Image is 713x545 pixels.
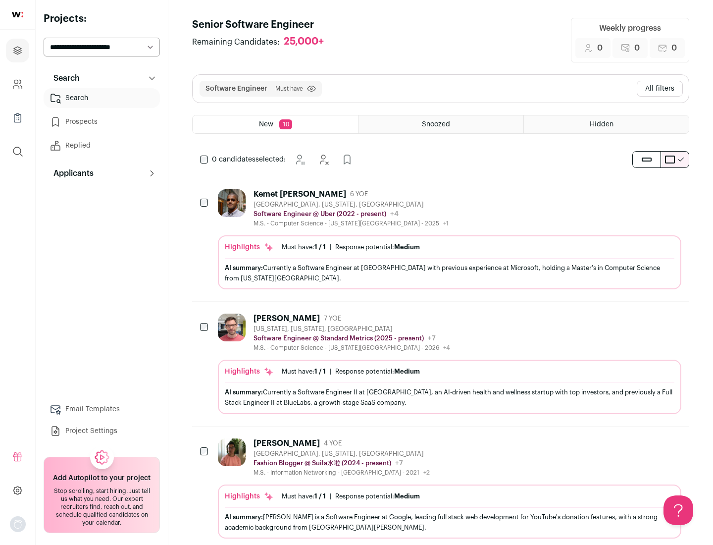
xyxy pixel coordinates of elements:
img: 0fb184815f518ed3bcaf4f46c87e3bafcb34ea1ec747045ab451f3ffb05d485a [218,314,246,341]
button: All filters [637,81,683,97]
h1: Senior Software Engineer [192,18,334,32]
span: 0 [634,42,640,54]
span: Hidden [590,121,613,128]
div: Weekly progress [599,22,661,34]
div: Currently a Software Engineer II at [GEOGRAPHIC_DATA], an AI-driven health and wellness startup w... [225,387,674,408]
p: Software Engineer @ Uber (2022 - present) [254,210,386,218]
span: AI summary: [225,389,263,395]
div: Response potential: [335,243,420,251]
h2: Projects: [44,12,160,26]
span: Medium [394,368,420,375]
span: +2 [423,470,430,476]
div: 25,000+ [284,36,324,48]
a: Prospects [44,112,160,132]
div: [PERSON_NAME] [254,314,320,324]
span: New [259,121,273,128]
span: +7 [395,460,403,467]
div: M.S. - Information Networking - [GEOGRAPHIC_DATA] - 2021 [254,469,430,477]
a: Project Settings [44,421,160,441]
a: [PERSON_NAME] 4 YOE [GEOGRAPHIC_DATA], [US_STATE], [GEOGRAPHIC_DATA] Fashion Blogger @ Suila水啦 (2... [218,438,681,539]
div: [GEOGRAPHIC_DATA], [US_STATE], [GEOGRAPHIC_DATA] [254,450,430,458]
div: Highlights [225,491,274,501]
div: [US_STATE], [US_STATE], [GEOGRAPHIC_DATA] [254,325,450,333]
span: selected: [212,155,286,164]
div: [PERSON_NAME] [254,438,320,448]
button: Add to Prospects [337,150,357,169]
div: Must have: [282,368,326,376]
img: 322c244f3187aa81024ea13e08450523775794405435f85740c15dbe0cd0baab.jpg [218,438,246,466]
div: Currently a Software Engineer at [GEOGRAPHIC_DATA] with previous experience at Microsoft, holding... [225,263,674,283]
div: Must have: [282,243,326,251]
span: +1 [443,220,449,226]
iframe: Help Scout Beacon - Open [663,495,693,525]
span: AI summary: [225,265,263,271]
a: Snoozed [358,115,523,133]
span: AI summary: [225,514,263,520]
p: Applicants [48,167,94,179]
span: 4 YOE [324,439,342,447]
a: Search [44,88,160,108]
button: Hide [313,150,333,169]
span: +4 [443,345,450,351]
div: M.S. - Computer Science - [US_STATE][GEOGRAPHIC_DATA] - 2026 [254,344,450,352]
span: 1 / 1 [314,368,326,375]
span: 10 [279,119,292,129]
a: Replied [44,136,160,156]
a: Hidden [524,115,689,133]
span: +7 [428,335,436,342]
img: 1d26598260d5d9f7a69202d59cf331847448e6cffe37083edaed4f8fc8795bfe [218,189,246,217]
span: 1 / 1 [314,493,326,499]
ul: | [282,368,420,376]
div: Response potential: [335,492,420,500]
div: Highlights [225,242,274,252]
a: [PERSON_NAME] 7 YOE [US_STATE], [US_STATE], [GEOGRAPHIC_DATA] Software Engineer @ Standard Metric... [218,314,681,414]
div: Stop scrolling, start hiring. Just tell us what you need. Our expert recruiters find, reach out, ... [50,487,153,527]
button: Open dropdown [10,516,26,532]
span: Remaining Candidates: [192,36,280,48]
span: +4 [390,211,399,218]
a: Add Autopilot to your project Stop scrolling, start hiring. Just tell us what you need. Our exper... [44,457,160,533]
span: Snoozed [422,121,450,128]
p: Software Engineer @ Standard Metrics (2025 - present) [254,334,424,342]
div: Highlights [225,367,274,377]
span: 0 candidates [212,156,255,163]
ul: | [282,243,420,251]
span: 1 / 1 [314,244,326,250]
div: [PERSON_NAME] is a Software Engineer at Google, leading full stack web development for YouTube's ... [225,512,674,533]
h2: Add Autopilot to your project [53,473,151,483]
a: Company Lists [6,106,29,130]
button: Search [44,68,160,88]
p: Search [48,72,80,84]
ul: | [282,492,420,500]
div: [GEOGRAPHIC_DATA], [US_STATE], [GEOGRAPHIC_DATA] [254,201,449,209]
button: Applicants [44,163,160,183]
a: Projects [6,39,29,62]
button: Snooze [290,150,309,169]
img: nopic.png [10,516,26,532]
div: M.S. - Computer Science - [US_STATE][GEOGRAPHIC_DATA] - 2025 [254,219,449,227]
a: Email Templates [44,399,160,419]
span: Medium [394,493,420,499]
div: Kemet [PERSON_NAME] [254,189,346,199]
span: 0 [671,42,677,54]
div: Must have: [282,492,326,500]
a: Kemet [PERSON_NAME] 6 YOE [GEOGRAPHIC_DATA], [US_STATE], [GEOGRAPHIC_DATA] Software Engineer @ Ub... [218,189,681,289]
a: Company and ATS Settings [6,72,29,96]
button: Software Engineer [205,84,267,94]
span: 0 [597,42,603,54]
div: Response potential: [335,368,420,376]
p: Fashion Blogger @ Suila水啦 (2024 - present) [254,459,391,467]
span: 7 YOE [324,315,341,323]
span: Medium [394,244,420,250]
img: wellfound-shorthand-0d5821cbd27db2630d0214b213865d53afaa358527fdda9d0ea32b1df1b89c2c.svg [12,12,23,17]
span: Must have [275,85,303,93]
span: 6 YOE [350,190,368,198]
